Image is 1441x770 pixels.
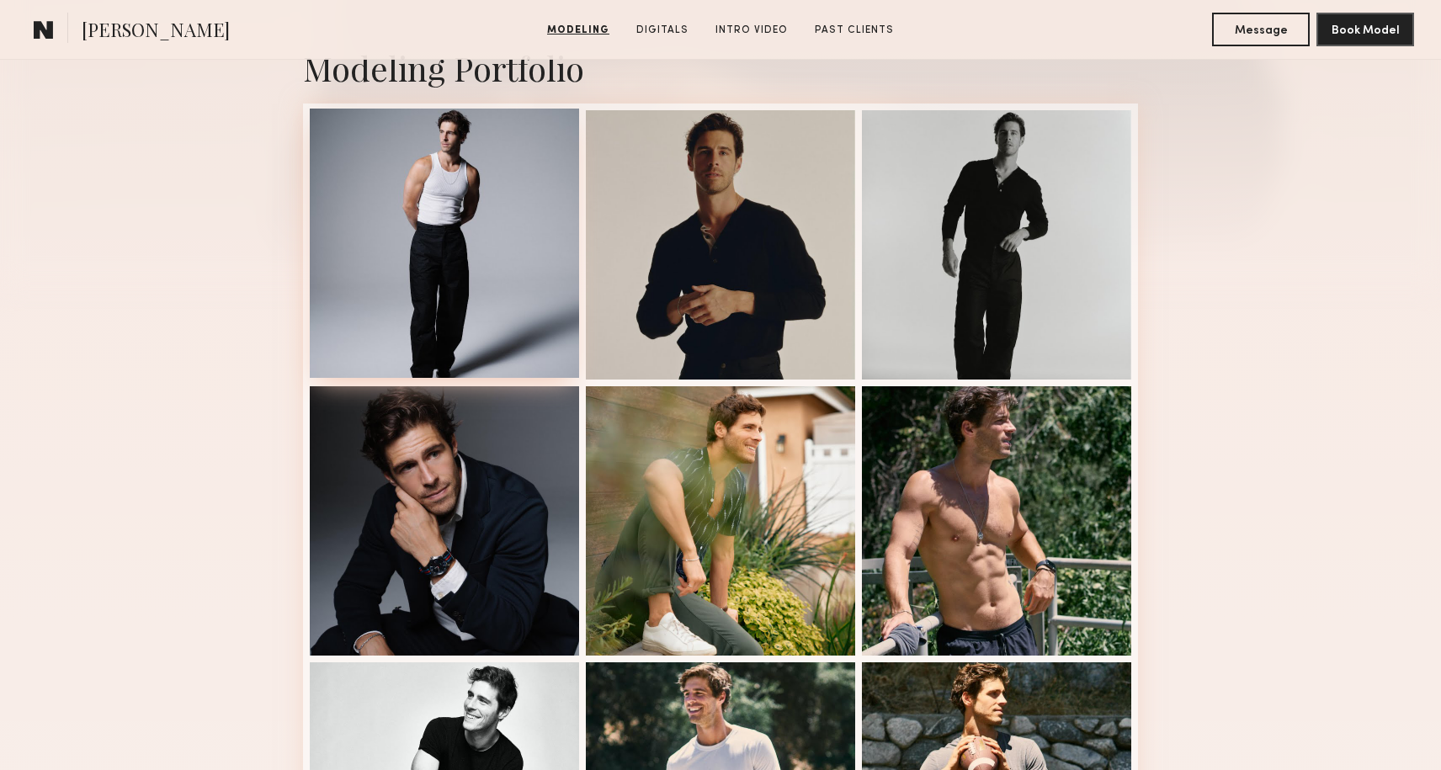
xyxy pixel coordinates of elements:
[709,23,795,38] a: Intro Video
[630,23,695,38] a: Digitals
[1212,13,1310,46] button: Message
[82,17,230,46] span: [PERSON_NAME]
[303,45,1138,90] div: Modeling Portfolio
[808,23,901,38] a: Past Clients
[1316,13,1414,46] button: Book Model
[1316,22,1414,36] a: Book Model
[540,23,616,38] a: Modeling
